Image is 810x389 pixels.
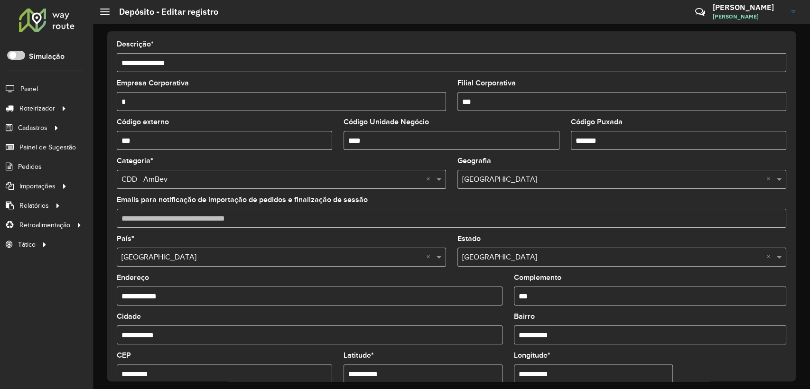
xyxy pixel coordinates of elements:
[117,155,153,167] label: Categoria
[344,116,429,128] label: Código Unidade Negócio
[117,194,368,205] label: Emails para notificação de importação de pedidos e finalização de sessão
[29,51,65,62] label: Simulação
[19,181,56,191] span: Importações
[117,38,154,50] label: Descrição
[18,162,42,172] span: Pedidos
[514,272,561,283] label: Complemento
[426,174,434,185] span: Clear all
[457,155,491,167] label: Geografia
[117,350,131,361] label: CEP
[117,311,141,322] label: Cidade
[18,240,36,250] span: Tático
[571,116,623,128] label: Código Puxada
[766,174,774,185] span: Clear all
[690,2,710,22] a: Contato Rápido
[19,201,49,211] span: Relatórios
[117,77,189,89] label: Empresa Corporativa
[19,103,55,113] span: Roteirizador
[713,3,784,12] h3: [PERSON_NAME]
[514,311,535,322] label: Bairro
[457,77,516,89] label: Filial Corporativa
[18,123,47,133] span: Cadastros
[713,12,784,21] span: [PERSON_NAME]
[19,142,76,152] span: Painel de Sugestão
[514,350,550,361] label: Longitude
[20,84,38,94] span: Painel
[19,220,70,230] span: Retroalimentação
[426,251,434,263] span: Clear all
[117,272,149,283] label: Endereço
[457,233,481,244] label: Estado
[117,116,169,128] label: Código externo
[766,251,774,263] span: Clear all
[117,233,134,244] label: País
[110,7,218,17] h2: Depósito - Editar registro
[344,350,374,361] label: Latitude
